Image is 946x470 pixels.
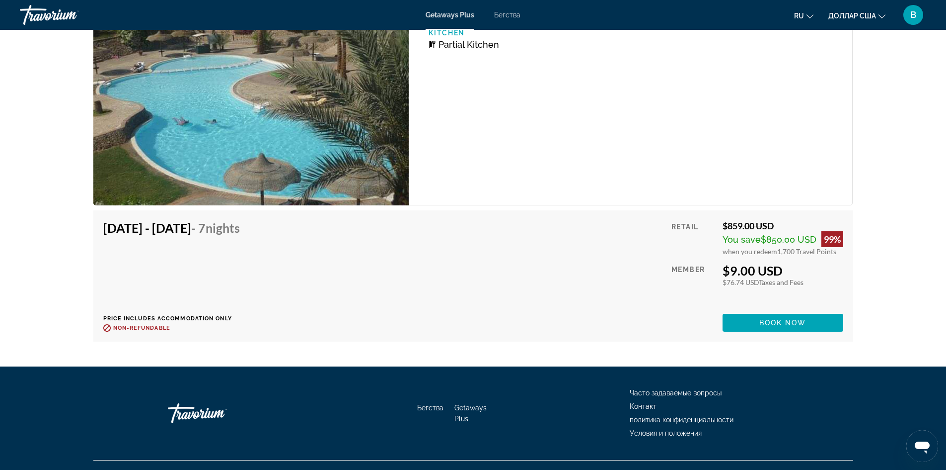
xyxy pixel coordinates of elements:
[761,234,816,245] span: $850.00 USD
[494,11,520,19] a: Бегства
[723,278,843,286] div: $76.74 USD
[630,389,722,397] a: Часто задаваемые вопросы
[671,263,715,306] div: Member
[630,402,656,410] a: Контакт
[828,12,876,20] font: доллар США
[429,29,631,37] p: Kitchen
[671,220,715,256] div: Retail
[438,39,499,50] span: Partial Kitchen
[191,220,240,235] span: - 7
[20,2,119,28] a: Травориум
[794,12,804,20] font: ru
[794,8,813,23] button: Изменить язык
[103,315,247,322] p: Price includes accommodation only
[821,231,843,247] div: 99%
[417,404,443,412] a: Бегства
[426,11,474,19] a: Getaways Plus
[723,234,761,245] span: You save
[113,325,170,331] span: Non-refundable
[103,220,240,235] h4: [DATE] - [DATE]
[906,430,938,462] iframe: Кнопка запуска окна обмена сообщениями
[723,247,777,256] span: when you redeem
[723,220,843,231] div: $859.00 USD
[723,314,843,332] button: Book now
[454,404,487,423] a: Getaways Plus
[630,429,702,437] a: Условия и положения
[630,416,733,424] a: политика конфиденциальности
[759,278,803,286] span: Taxes and Fees
[828,8,885,23] button: Изменить валюту
[168,398,267,428] a: Иди домой
[777,247,836,256] span: 1,700 Travel Points
[206,220,240,235] span: Nights
[900,4,926,25] button: Меню пользователя
[723,263,843,278] div: $9.00 USD
[910,9,916,20] font: В
[759,319,806,327] span: Book now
